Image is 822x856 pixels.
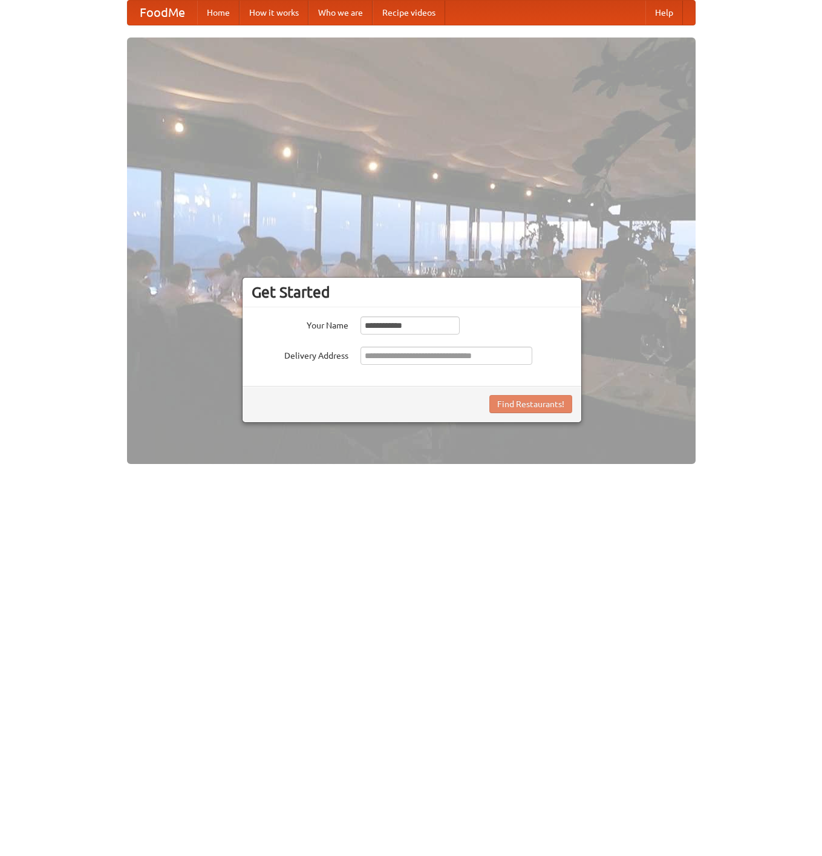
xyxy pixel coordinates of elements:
[128,1,197,25] a: FoodMe
[489,395,572,413] button: Find Restaurants!
[252,316,348,332] label: Your Name
[252,283,572,301] h3: Get Started
[240,1,308,25] a: How it works
[645,1,683,25] a: Help
[308,1,373,25] a: Who we are
[197,1,240,25] a: Home
[373,1,445,25] a: Recipe videos
[252,347,348,362] label: Delivery Address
